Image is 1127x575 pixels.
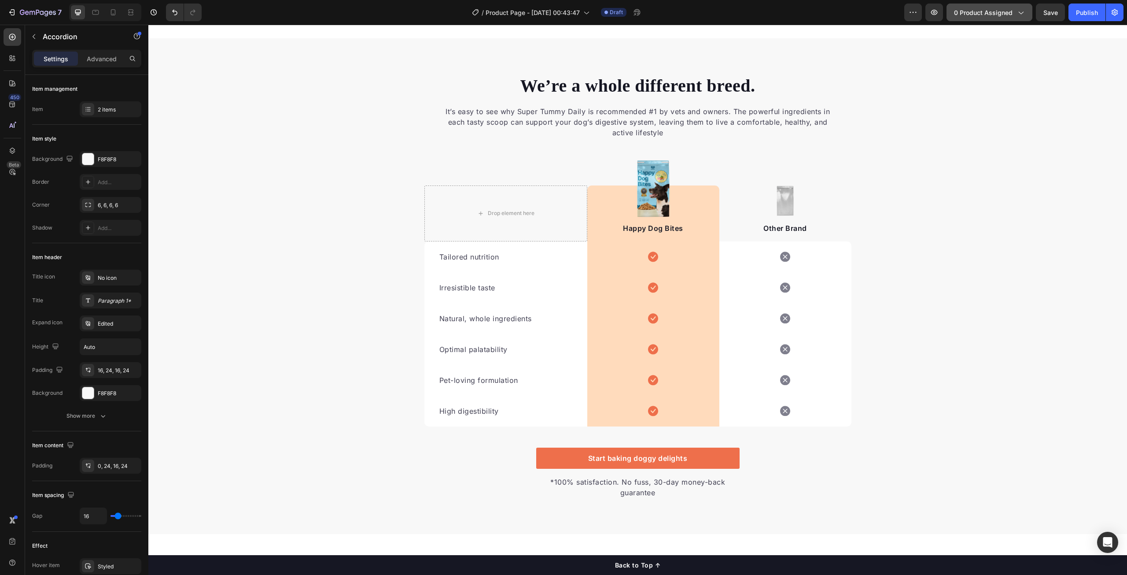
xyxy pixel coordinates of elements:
[32,490,76,501] div: Item spacing
[32,408,141,424] button: Show more
[297,82,681,113] p: It’s easy to see why Super Tummy Daily is recommended #1 by vets and owners. The powerful ingredi...
[1036,4,1065,21] button: Save
[148,25,1127,575] iframe: Design area
[58,7,62,18] p: 7
[98,563,139,571] div: Styled
[44,54,68,63] p: Settings
[32,105,43,113] div: Item
[32,542,48,550] div: Effect
[98,297,139,305] div: Paragraph 1*
[572,198,702,209] p: Other Brand
[98,367,139,375] div: 16, 24, 16, 24
[339,185,386,192] div: Drop element here
[32,273,55,281] div: Title icon
[32,224,52,232] div: Shadow
[32,178,49,186] div: Border
[610,8,623,16] span: Draft
[32,319,63,326] div: Expand icon
[80,508,107,524] input: Auto
[32,153,75,165] div: Background
[32,201,50,209] div: Corner
[98,274,139,282] div: No icon
[482,8,484,17] span: /
[32,297,43,304] div: Title
[954,8,1013,17] span: 0 product assigned
[32,561,60,569] div: Hover item
[486,8,580,17] span: Product Page - [DATE] 00:43:47
[98,106,139,114] div: 2 items
[98,462,139,470] div: 0, 24, 16, 24
[291,258,424,268] p: Irresistible taste
[32,462,52,470] div: Padding
[32,389,63,397] div: Background
[467,536,512,545] div: Back to Top ↑
[440,428,539,439] div: Start baking doggy delights
[388,423,591,444] a: Start baking doggy delights
[7,161,21,168] div: Beta
[291,227,424,237] p: Tailored nutrition
[291,350,424,361] p: Pet-loving formulation
[291,289,424,299] p: Natural, whole ingredients
[98,320,139,328] div: Edited
[166,4,202,21] div: Undo/Redo
[87,54,117,63] p: Advanced
[32,364,65,376] div: Padding
[32,341,61,353] div: Height
[32,135,56,143] div: Item style
[32,440,76,452] div: Item content
[1068,4,1105,21] button: Publish
[98,224,139,232] div: Add...
[947,4,1032,21] button: 0 product assigned
[389,452,590,473] p: *100% satisfaction. No fuss, 30-day money-back guarantee
[488,135,522,193] img: 495611768014373769-6cd4777c-85fb-44f3-982d-a6cca0258547.png
[98,201,139,209] div: 6, 6, 6, 6
[4,4,66,21] button: 7
[1043,9,1058,16] span: Save
[440,198,570,209] p: Happy Dog Bites
[43,31,118,42] p: Accordion
[80,339,141,355] input: Auto
[1097,532,1118,553] div: Open Intercom Messenger
[1076,8,1098,17] div: Publish
[291,319,424,330] p: Optimal palatability
[8,94,21,101] div: 450
[32,85,77,93] div: Item management
[98,178,139,186] div: Add...
[628,161,646,191] img: 495611768014373769-e55d51f4-9946-4a30-8066-6ac032ac28f5.png
[291,381,424,392] p: High digestibility
[98,156,139,163] div: F8F8F8
[66,412,107,420] div: Show more
[98,390,139,397] div: F8F8F8
[277,50,702,73] p: We’re a whole different breed.
[32,512,42,520] div: Gap
[32,253,62,261] div: Item header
